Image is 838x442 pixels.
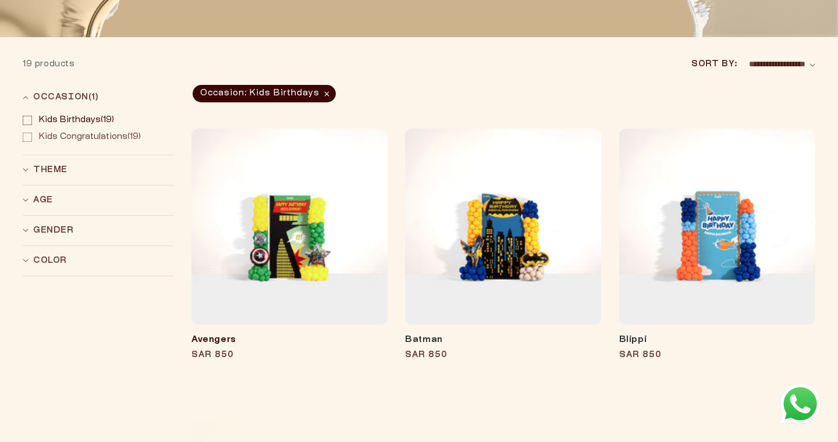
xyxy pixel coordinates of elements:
summary: Theme (0 selected) [23,155,174,185]
span: Age [33,194,53,206]
span: (19) [39,116,114,126]
a: Blippi [619,334,815,346]
label: Sort by: [691,58,737,70]
summary: Age (0 selected) [23,186,174,215]
span: Occasion: Kids Birthdays [193,85,336,102]
span: Occasion [33,91,99,104]
span: Gender [33,224,74,237]
span: (19) [39,133,141,142]
span: Theme [33,164,68,176]
summary: Gender (0 selected) [23,216,174,245]
span: 19 products [23,60,75,68]
span: (1) [88,94,99,101]
summary: Color (0 selected) [23,246,174,276]
span: Color [33,255,67,267]
a: Occasion: Kids Birthdays [191,85,337,102]
span: Kids Birthdays [39,116,101,124]
a: Batman [405,334,601,346]
a: Avengers [191,334,388,346]
summary: Occasion (1 selected) [23,83,174,112]
span: Kids Congratulations [39,133,127,141]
